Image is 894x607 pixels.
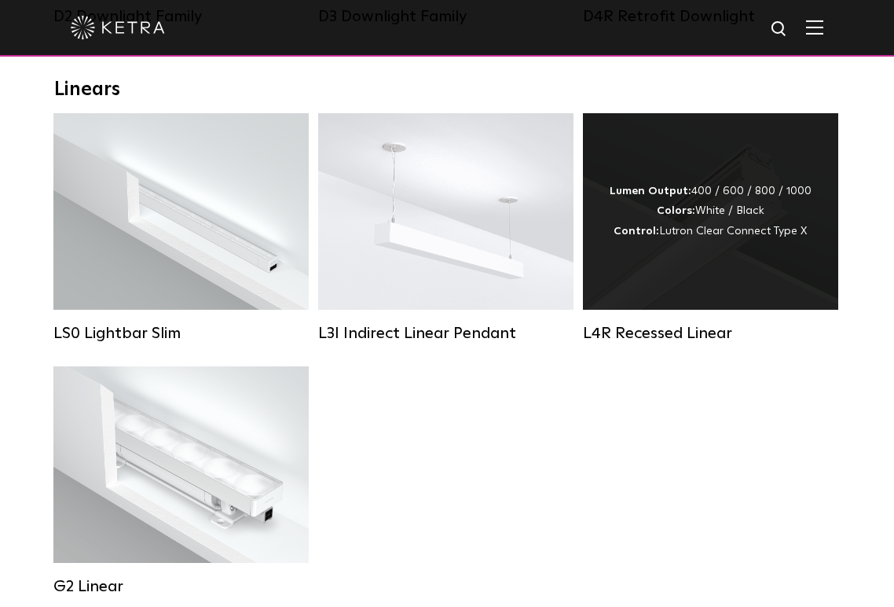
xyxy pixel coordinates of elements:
[770,20,790,39] img: search icon
[53,366,309,596] a: G2 Linear Lumen Output:400 / 700 / 1000Colors:WhiteBeam Angles:Flood / [GEOGRAPHIC_DATA] / Narrow...
[583,324,838,343] div: L4R Recessed Linear
[583,113,838,343] a: L4R Recessed Linear Lumen Output:400 / 600 / 800 / 1000Colors:White / BlackControl:Lutron Clear C...
[318,113,573,343] a: L3I Indirect Linear Pendant Lumen Output:400 / 600 / 800 / 1000Housing Colors:White / BlackContro...
[53,577,309,596] div: G2 Linear
[71,16,165,39] img: ketra-logo-2019-white
[610,182,812,241] div: 400 / 600 / 800 / 1000 White / Black Lutron Clear Connect Type X
[53,324,309,343] div: LS0 Lightbar Slim
[54,79,840,101] div: Linears
[318,324,573,343] div: L3I Indirect Linear Pendant
[610,186,691,197] strong: Lumen Output:
[806,20,823,35] img: Hamburger%20Nav.svg
[657,205,695,216] strong: Colors:
[614,226,659,237] strong: Control:
[53,113,309,343] a: LS0 Lightbar Slim Lumen Output:200 / 350Colors:White / BlackControl:X96 Controller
